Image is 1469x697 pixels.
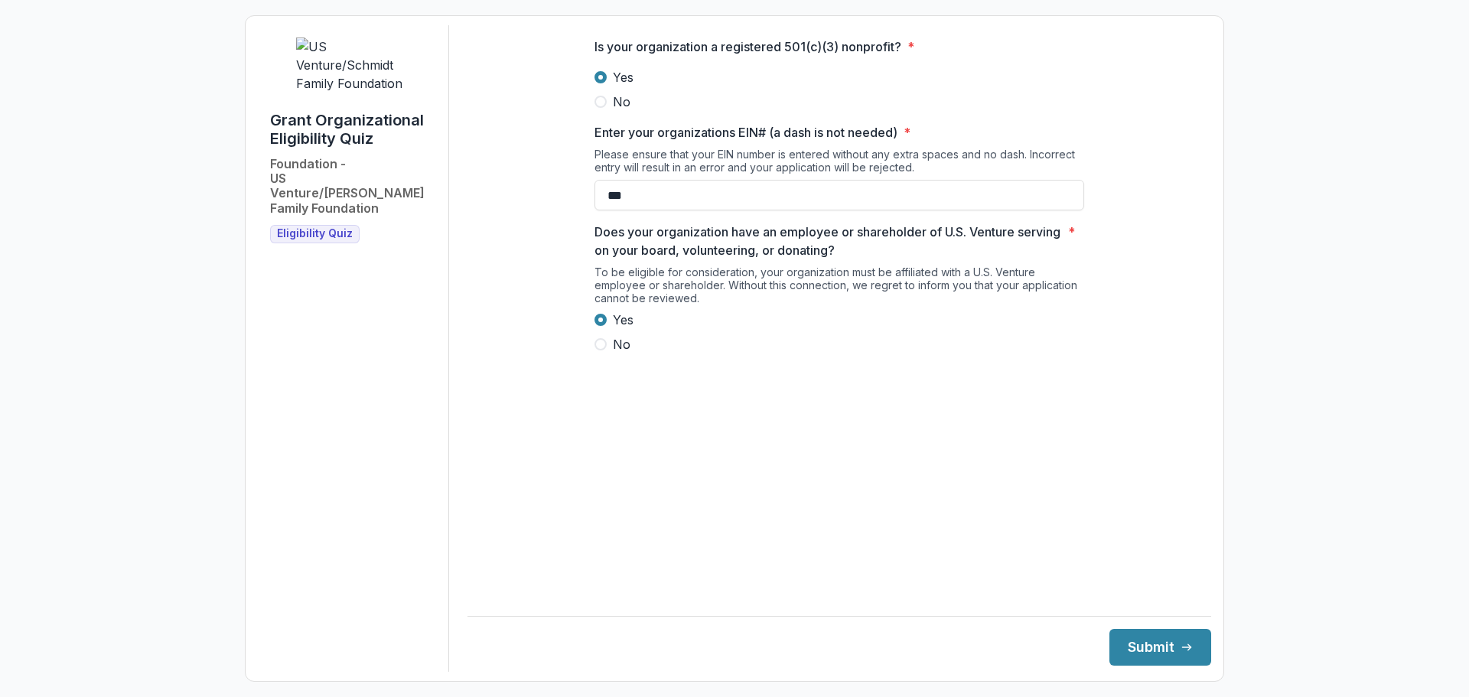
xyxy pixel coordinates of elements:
[594,148,1084,180] div: Please ensure that your EIN number is entered without any extra spaces and no dash. Incorrect ent...
[277,227,353,240] span: Eligibility Quiz
[594,265,1084,311] div: To be eligible for consideration, your organization must be affiliated with a U.S. Venture employ...
[613,335,630,353] span: No
[613,68,634,86] span: Yes
[594,123,897,142] p: Enter your organizations EIN# (a dash is not needed)
[1109,629,1211,666] button: Submit
[613,311,634,329] span: Yes
[594,223,1062,259] p: Does your organization have an employee or shareholder of U.S. Venture serving on your board, vol...
[270,157,436,216] h2: Foundation - US Venture/[PERSON_NAME] Family Foundation
[594,37,901,56] p: Is your organization a registered 501(c)(3) nonprofit?
[613,93,630,111] span: No
[296,37,411,93] img: US Venture/Schmidt Family Foundation
[270,111,436,148] h1: Grant Organizational Eligibility Quiz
